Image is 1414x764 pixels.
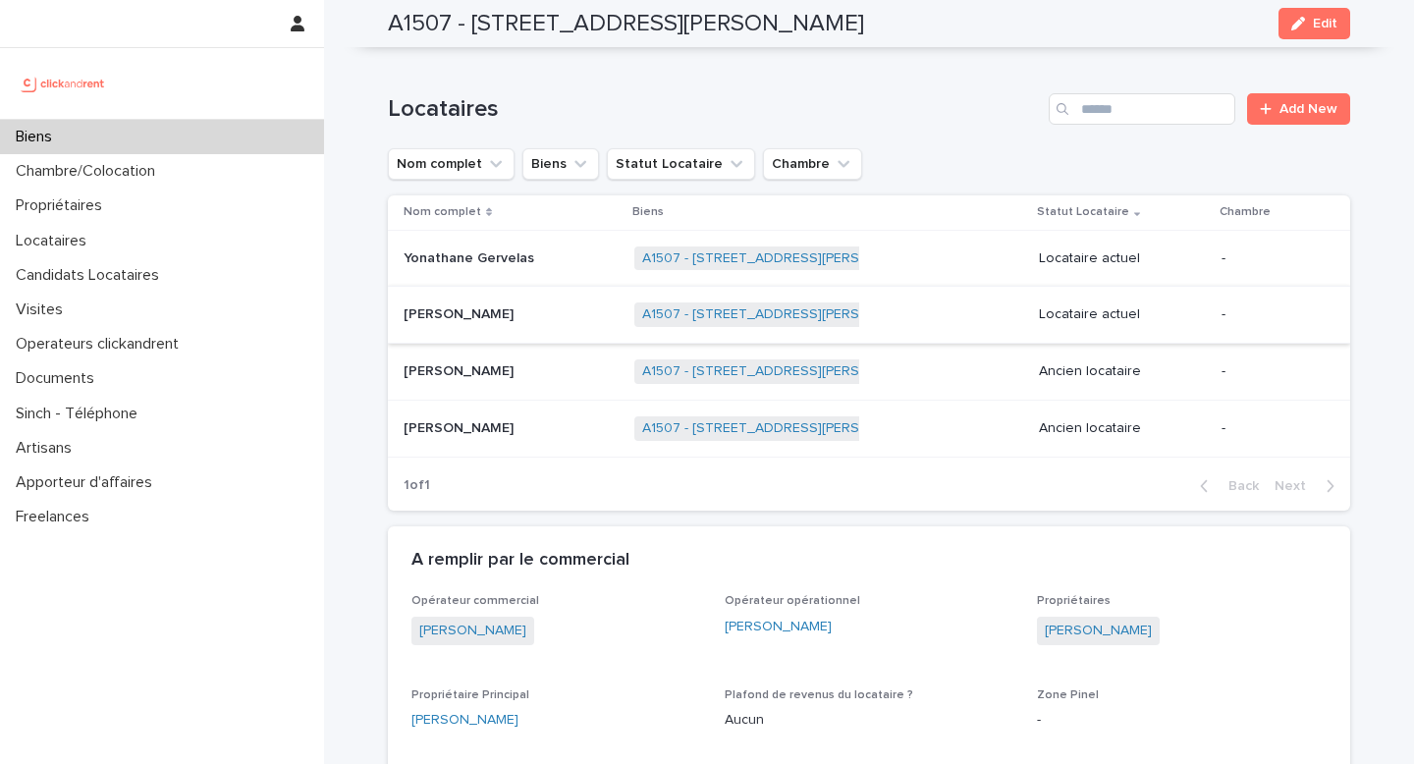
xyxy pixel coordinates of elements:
[16,64,111,103] img: UCB0brd3T0yccxBKYDjQ
[8,196,118,215] p: Propriétaires
[1222,250,1319,267] p: -
[642,306,929,323] a: A1507 - [STREET_ADDRESS][PERSON_NAME]
[8,335,194,354] p: Operateurs clickandrent
[642,363,929,380] a: A1507 - [STREET_ADDRESS][PERSON_NAME]
[1039,420,1206,437] p: Ancien locataire
[1039,363,1206,380] p: Ancien locataire
[8,300,79,319] p: Visites
[8,405,153,423] p: Sinch - Téléphone
[1037,595,1111,607] span: Propriétaires
[388,230,1350,287] tr: Yonathane GervelasYonathane Gervelas A1507 - [STREET_ADDRESS][PERSON_NAME] Locataire actuel-
[8,369,110,388] p: Documents
[388,287,1350,344] tr: [PERSON_NAME][PERSON_NAME] A1507 - [STREET_ADDRESS][PERSON_NAME] Locataire actuel-
[8,266,175,285] p: Candidats Locataires
[725,689,913,701] span: Plafond de revenus du locataire ?
[1049,93,1235,125] input: Search
[404,246,538,267] p: Yonathane Gervelas
[388,148,515,180] button: Nom complet
[522,148,599,180] button: Biens
[8,162,171,181] p: Chambre/Colocation
[1222,420,1319,437] p: -
[1267,477,1350,495] button: Next
[411,550,629,572] h2: A remplir par le commercial
[411,595,539,607] span: Opérateur commercial
[404,416,517,437] p: [PERSON_NAME]
[1275,479,1318,493] span: Next
[404,201,481,223] p: Nom complet
[725,595,860,607] span: Opérateur opérationnel
[1037,689,1099,701] span: Zone Pinel
[1247,93,1350,125] a: Add New
[1222,306,1319,323] p: -
[388,10,864,38] h2: A1507 - [STREET_ADDRESS][PERSON_NAME]
[1278,8,1350,39] button: Edit
[1217,479,1259,493] span: Back
[388,401,1350,458] tr: [PERSON_NAME][PERSON_NAME] A1507 - [STREET_ADDRESS][PERSON_NAME] Ancien locataire-
[642,420,929,437] a: A1507 - [STREET_ADDRESS][PERSON_NAME]
[8,473,168,492] p: Apporteur d'affaires
[411,710,518,731] a: [PERSON_NAME]
[8,439,87,458] p: Artisans
[1220,201,1271,223] p: Chambre
[1045,621,1152,641] a: [PERSON_NAME]
[388,462,446,510] p: 1 of 1
[419,621,526,641] a: [PERSON_NAME]
[404,359,517,380] p: [PERSON_NAME]
[607,148,755,180] button: Statut Locataire
[632,201,664,223] p: Biens
[388,344,1350,401] tr: [PERSON_NAME][PERSON_NAME] A1507 - [STREET_ADDRESS][PERSON_NAME] Ancien locataire-
[1037,201,1129,223] p: Statut Locataire
[8,128,68,146] p: Biens
[642,250,929,267] a: A1507 - [STREET_ADDRESS][PERSON_NAME]
[8,232,102,250] p: Locataires
[8,508,105,526] p: Freelances
[1039,306,1206,323] p: Locataire actuel
[1039,250,1206,267] p: Locataire actuel
[725,710,1014,731] p: Aucun
[404,302,517,323] p: [PERSON_NAME]
[1279,102,1337,116] span: Add New
[763,148,862,180] button: Chambre
[725,617,832,637] a: [PERSON_NAME]
[388,95,1041,124] h1: Locataires
[1222,363,1319,380] p: -
[1184,477,1267,495] button: Back
[1037,710,1327,731] p: -
[411,689,529,701] span: Propriétaire Principal
[1313,17,1337,30] span: Edit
